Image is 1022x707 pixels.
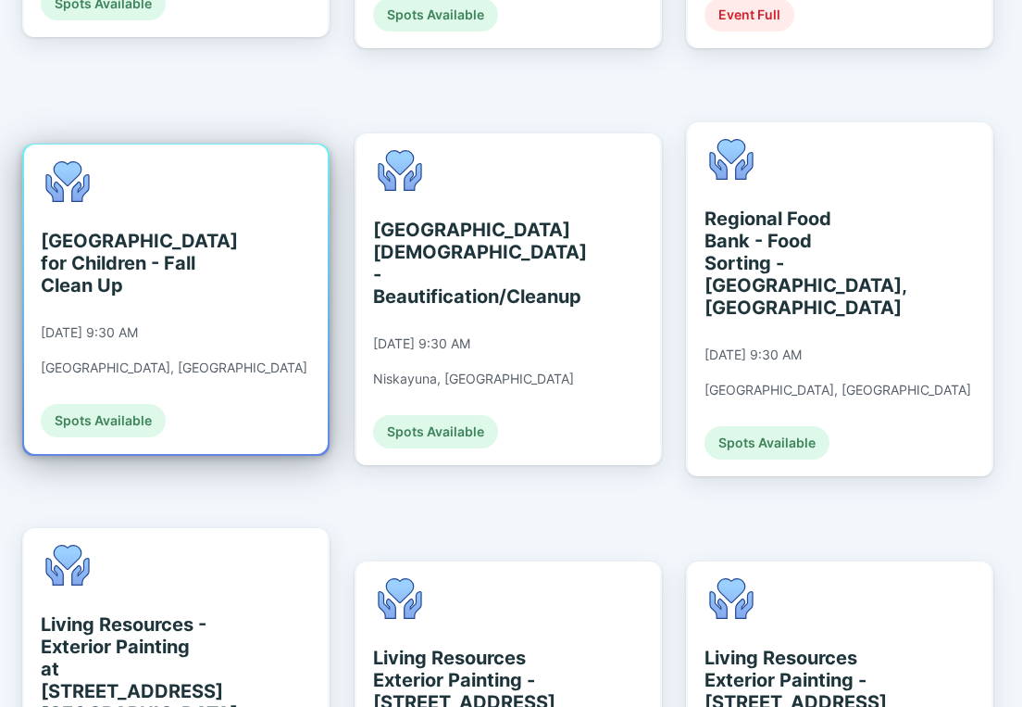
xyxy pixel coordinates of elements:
[373,371,574,387] div: Niskayuna, [GEOGRAPHIC_DATA]
[41,360,307,376] div: [GEOGRAPHIC_DATA], [GEOGRAPHIC_DATA]
[704,208,874,319] div: Regional Food Bank - Food Sorting - [GEOGRAPHIC_DATA], [GEOGRAPHIC_DATA]
[41,404,166,437] div: Spots Available
[704,426,829,460] div: Spots Available
[704,382,971,398] div: [GEOGRAPHIC_DATA], [GEOGRAPHIC_DATA]
[704,347,802,363] div: [DATE] 9:30 AM
[373,219,542,308] div: [GEOGRAPHIC_DATA][DEMOGRAPHIC_DATA] - Beautification/Cleanup
[41,230,210,297] div: [GEOGRAPHIC_DATA] for Children - Fall Clean Up
[41,324,138,341] div: [DATE] 9:30 AM
[373,335,470,352] div: [DATE] 9:30 AM
[373,415,498,448] div: Spots Available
